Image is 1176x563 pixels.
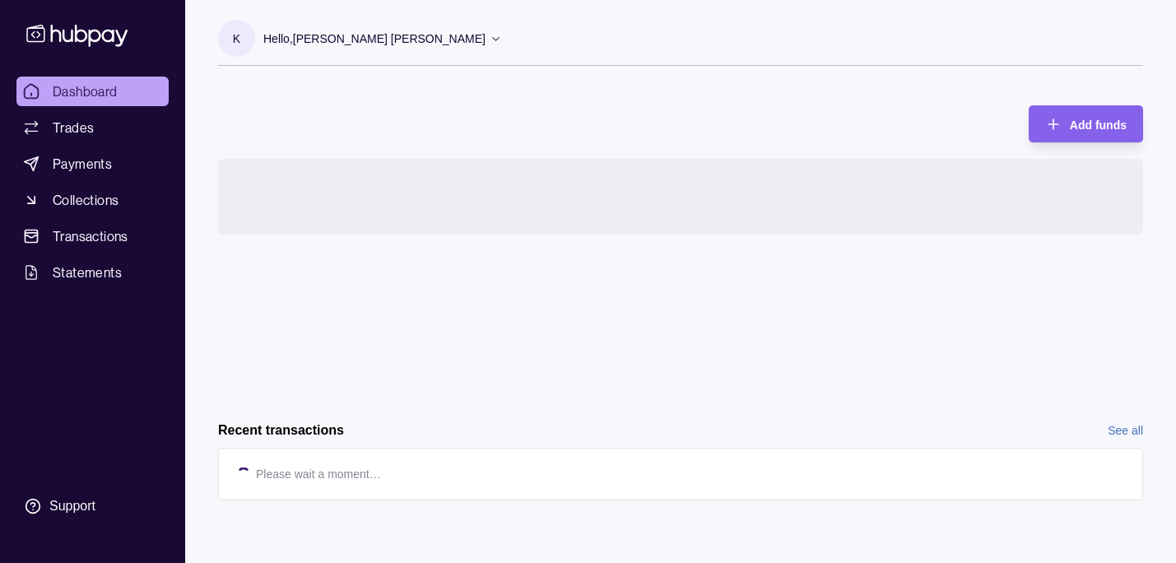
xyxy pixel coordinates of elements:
[53,226,128,246] span: Transactions
[53,263,122,282] span: Statements
[16,77,169,106] a: Dashboard
[16,149,169,179] a: Payments
[49,497,95,515] div: Support
[1070,119,1127,132] span: Add funds
[256,465,381,483] p: Please wait a moment…
[16,489,169,523] a: Support
[53,190,119,210] span: Collections
[16,221,169,251] a: Transactions
[16,113,169,142] a: Trades
[53,118,94,137] span: Trades
[53,81,118,101] span: Dashboard
[53,154,112,174] span: Payments
[218,421,344,440] h2: Recent transactions
[16,258,169,287] a: Statements
[263,30,486,48] p: Hello, [PERSON_NAME] [PERSON_NAME]
[16,185,169,215] a: Collections
[233,30,240,48] p: K
[1029,105,1143,142] button: Add funds
[1108,421,1143,440] a: See all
